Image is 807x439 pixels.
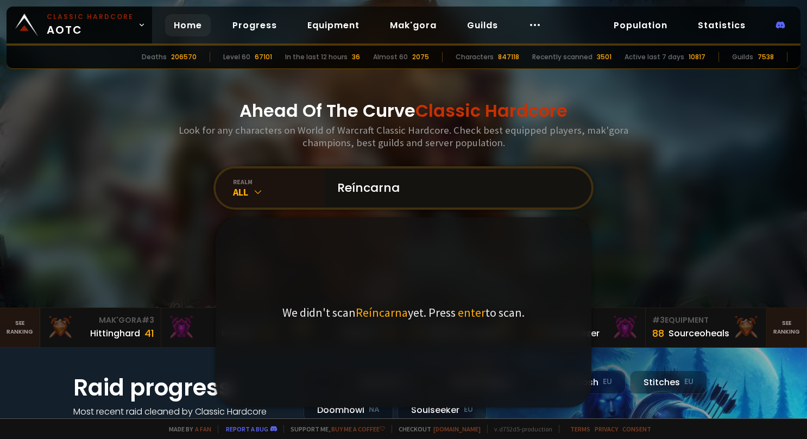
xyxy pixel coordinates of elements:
div: realm [233,178,324,186]
a: Progress [224,14,286,36]
span: v. d752d5 - production [487,425,552,433]
small: EU [603,377,612,387]
span: # 3 [652,315,665,325]
div: Soulseeker [398,398,487,422]
a: Equipment [299,14,368,36]
div: 7538 [758,52,774,62]
a: Mak'Gora#3Hittinghard41 [40,308,161,347]
span: Classic Hardcore [415,98,568,123]
div: 206570 [171,52,197,62]
span: Reíncarna [356,305,408,320]
div: Almost 60 [373,52,408,62]
span: # 3 [142,315,154,325]
a: #3Equipment88Sourceoheals [646,308,767,347]
div: Mak'Gora [47,315,154,326]
h1: Raid progress [73,371,291,405]
div: 10817 [689,52,705,62]
div: Stitches [630,371,707,394]
div: Active last 7 days [625,52,684,62]
div: Recently scanned [532,52,592,62]
span: Made by [162,425,211,433]
small: Classic Hardcore [47,12,134,22]
a: Classic HardcoreAOTC [7,7,152,43]
div: 67101 [255,52,272,62]
a: Guilds [458,14,507,36]
h3: Look for any characters on World of Warcraft Classic Hardcore. Check best equipped players, mak'g... [174,124,633,149]
div: Deaths [142,52,167,62]
span: Support me, [283,425,385,433]
a: Seeranking [767,308,807,347]
div: All [233,186,324,198]
span: Checkout [392,425,481,433]
div: Doomhowl [304,398,393,422]
div: 36 [352,52,360,62]
span: AOTC [47,12,134,38]
input: Search a character... [331,168,578,208]
div: Mak'Gora [168,315,275,326]
div: 88 [652,326,664,341]
a: a fan [195,425,211,433]
p: We didn't scan yet. Press to scan. [282,305,525,320]
h4: Most recent raid cleaned by Classic Hardcore guilds [73,405,291,432]
a: Report a bug [226,425,268,433]
small: NA [369,404,380,415]
small: EU [464,404,473,415]
div: Equipment [652,315,760,326]
a: Consent [622,425,651,433]
a: [DOMAIN_NAME] [433,425,481,433]
div: 41 [144,326,154,341]
div: 847118 [498,52,519,62]
a: Mak'gora [381,14,445,36]
a: Population [605,14,676,36]
div: 2075 [412,52,429,62]
div: Characters [456,52,494,62]
div: Hittinghard [90,327,140,340]
a: Home [165,14,211,36]
div: Guilds [732,52,753,62]
div: In the last 12 hours [285,52,348,62]
a: Mak'Gora#2Rivench100 [161,308,282,347]
div: Sourceoheals [669,327,729,340]
a: Buy me a coffee [331,425,385,433]
span: enter [458,305,486,320]
h1: Ahead Of The Curve [239,98,568,124]
div: 3501 [597,52,611,62]
a: Privacy [595,425,618,433]
div: Level 60 [223,52,250,62]
a: Statistics [689,14,754,36]
small: EU [684,377,693,387]
a: Terms [570,425,590,433]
